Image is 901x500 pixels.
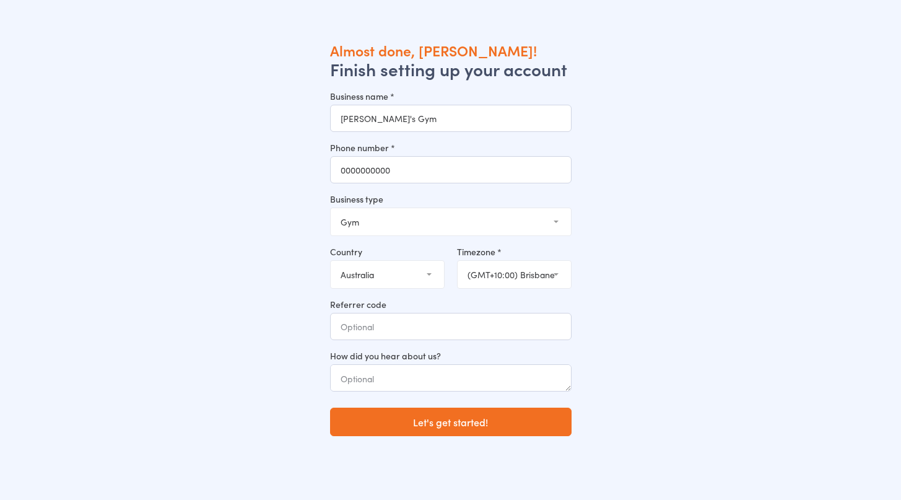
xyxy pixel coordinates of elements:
[330,41,572,59] h1: Almost done, [PERSON_NAME]!
[330,408,572,436] button: Let's get started!
[457,245,572,258] label: Timezone *
[330,105,572,132] input: Business name
[330,349,572,362] label: How did you hear about us?
[330,90,572,102] label: Business name *
[330,193,572,205] label: Business type
[330,313,572,340] input: Optional
[330,59,572,78] h2: Finish setting up your account
[330,156,572,183] input: Phone number
[330,245,445,258] label: Country
[330,141,572,154] label: Phone number *
[330,298,572,310] label: Referrer code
